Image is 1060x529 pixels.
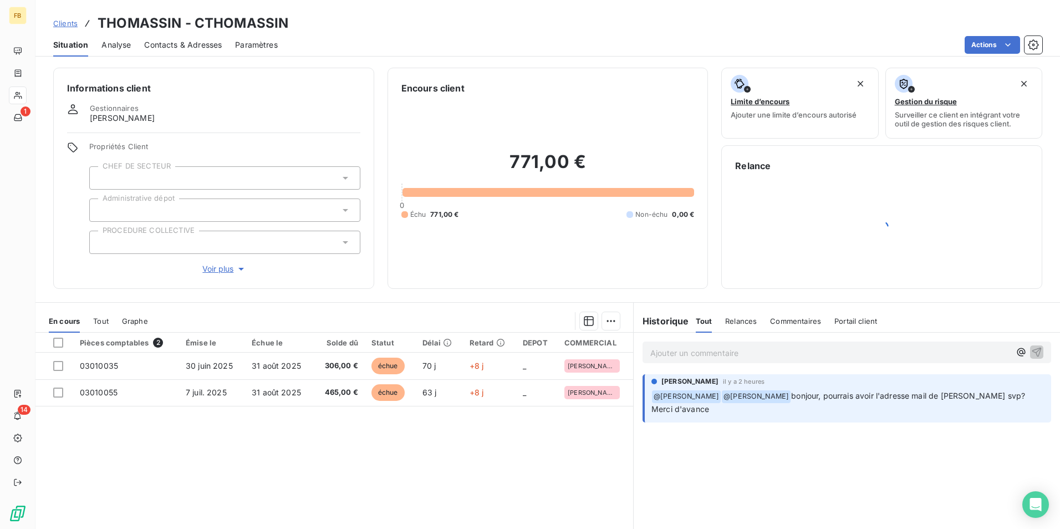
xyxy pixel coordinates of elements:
[568,363,616,369] span: [PERSON_NAME]
[53,19,78,28] span: Clients
[53,18,78,29] a: Clients
[80,361,118,370] span: 03010035
[470,338,509,347] div: Retard
[98,13,288,33] h3: THOMASSIN - CTHOMASSIN
[144,39,222,50] span: Contacts & Adresses
[895,97,957,106] span: Gestion du risque
[470,388,484,397] span: +8 j
[21,106,30,116] span: 1
[320,360,358,372] span: 306,00 €
[834,317,877,325] span: Portail client
[320,387,358,398] span: 465,00 €
[93,317,109,325] span: Tout
[634,314,689,328] h6: Historique
[470,361,484,370] span: +8 j
[90,104,139,113] span: Gestionnaires
[320,338,358,347] div: Solde dû
[90,113,155,124] span: [PERSON_NAME]
[80,338,172,348] div: Pièces comptables
[965,36,1020,54] button: Actions
[523,361,526,370] span: _
[9,7,27,24] div: FB
[725,317,757,325] span: Relances
[696,317,712,325] span: Tout
[252,388,301,397] span: 31 août 2025
[99,205,108,215] input: Ajouter une valeur
[651,391,1027,414] span: bonjour, pourrais avoir l'adresse mail de [PERSON_NAME] svp? Merci d'avance
[430,210,458,220] span: 771,00 €
[885,68,1042,139] button: Gestion du risqueSurveiller ce client en intégrant votre outil de gestion des risques client.
[371,338,409,347] div: Statut
[89,263,360,275] button: Voir plus
[252,338,307,347] div: Échue le
[721,68,878,139] button: Limite d’encoursAjouter une limite d’encours autorisé
[422,388,437,397] span: 63 j
[122,317,148,325] span: Graphe
[731,97,789,106] span: Limite d’encours
[186,361,233,370] span: 30 juin 2025
[80,388,118,397] span: 03010055
[652,390,721,403] span: @ [PERSON_NAME]
[252,361,301,370] span: 31 août 2025
[1022,491,1049,518] div: Open Intercom Messenger
[672,210,694,220] span: 0,00 €
[371,384,405,401] span: échue
[9,505,27,522] img: Logo LeanPay
[401,151,695,184] h2: 771,00 €
[523,338,551,347] div: DEPOT
[422,338,456,347] div: Délai
[235,39,278,50] span: Paramètres
[422,361,436,370] span: 70 j
[722,390,791,403] span: @ [PERSON_NAME]
[67,82,360,95] h6: Informations client
[661,377,718,386] span: [PERSON_NAME]
[89,142,360,157] span: Propriétés Client
[186,338,238,347] div: Émise le
[202,263,247,274] span: Voir plus
[568,389,616,396] span: [PERSON_NAME]
[564,338,626,347] div: COMMERCIAL
[153,338,163,348] span: 2
[735,159,1028,172] h6: Relance
[371,358,405,374] span: échue
[723,378,765,385] span: il y a 2 heures
[99,173,108,183] input: Ajouter une valeur
[18,405,30,415] span: 14
[400,201,404,210] span: 0
[410,210,426,220] span: Échu
[101,39,131,50] span: Analyse
[635,210,667,220] span: Non-échu
[770,317,821,325] span: Commentaires
[401,82,465,95] h6: Encours client
[186,388,227,397] span: 7 juil. 2025
[49,317,80,325] span: En cours
[731,110,857,119] span: Ajouter une limite d’encours autorisé
[895,110,1033,128] span: Surveiller ce client en intégrant votre outil de gestion des risques client.
[523,388,526,397] span: _
[53,39,88,50] span: Situation
[99,237,108,247] input: Ajouter une valeur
